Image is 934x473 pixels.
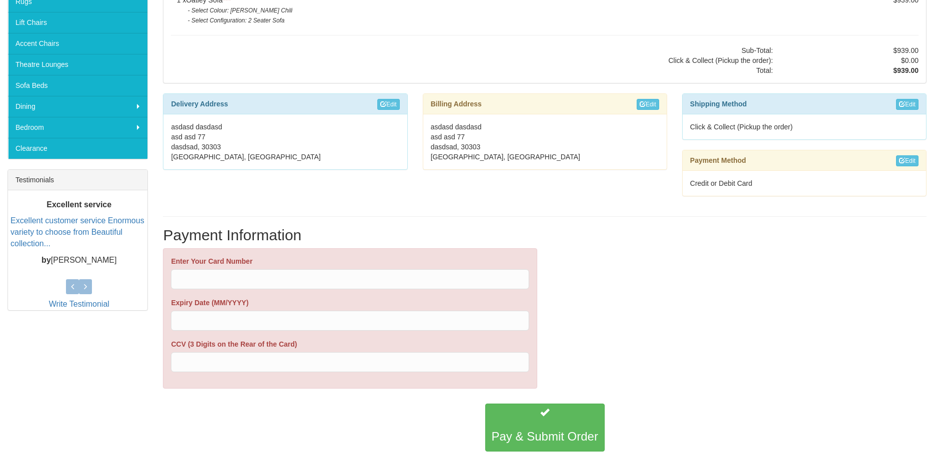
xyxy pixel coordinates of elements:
[188,7,292,14] i: - Select Colour: [PERSON_NAME] Chili
[171,256,529,266] label: Enter Your Card Number
[492,430,598,443] h3: Pay & Submit Order
[171,45,773,55] td: Sub-Total:
[46,200,111,209] b: Excellent service
[690,100,747,108] strong: Shipping Method
[10,255,147,266] p: [PERSON_NAME]
[8,12,147,33] a: Lift Chairs
[431,100,482,108] strong: Billing Address
[188,17,285,24] i: - Select Configuration: 2 Seater Sofa
[8,33,147,54] a: Accent Chairs
[637,99,659,110] a: Edit
[893,66,919,74] strong: $939.00
[896,155,919,166] a: Edit
[163,227,927,243] h2: Payment Information
[773,45,919,55] td: $939.00
[8,96,147,117] a: Dining
[485,404,605,452] button: Pay & Submit Order
[8,117,147,138] a: Bedroom
[683,171,926,196] div: Credit or Debit Card
[171,339,529,349] label: CCV (3 Digits on the Rear of the Card)
[10,216,144,248] a: Excellent customer service Enormous variety to choose from Beautiful collection...
[8,138,147,159] a: Clearance
[171,298,529,308] label: Expiry Date (MM/YYYY)
[690,156,746,164] strong: Payment Method
[8,170,147,190] div: Testimonials
[171,65,773,75] td: Total:
[896,99,919,110] a: Edit
[8,54,147,75] a: Theatre Lounges
[163,114,407,169] div: asdasd dasdasd asd asd 77 dasdsad, 30303 [GEOGRAPHIC_DATA], [GEOGRAPHIC_DATA]
[683,114,926,139] div: Click & Collect (Pickup the order)
[171,100,228,108] strong: Delivery Address
[171,55,773,65] td: Click & Collect (Pickup the order):
[377,99,400,110] a: Edit
[8,75,147,96] a: Sofa Beds
[41,256,51,264] b: by
[49,300,109,308] a: Write Testimonial
[423,114,667,169] div: asdasd dasdasd asd asd 77 dasdsad, 30303 [GEOGRAPHIC_DATA], [GEOGRAPHIC_DATA]
[773,55,919,65] td: $0.00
